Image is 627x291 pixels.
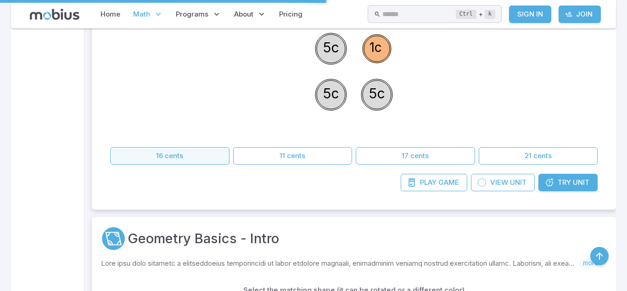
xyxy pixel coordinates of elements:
[101,226,126,251] a: Shapes and Angles
[110,147,230,165] button: 16 cents
[559,6,601,23] a: Join
[356,147,475,165] button: 17 cents
[128,228,279,249] a: Geometry Basics - Intro
[98,4,123,25] a: Home
[276,4,305,25] a: Pricing
[176,9,208,19] span: Programs
[456,10,476,19] kbd: Ctrl
[558,177,571,188] span: Try
[101,258,579,268] p: Lore ipsu dolo sitametc a elitseddoeius temporincidi ut labor etdolore magnaali, enimadminim veni...
[323,85,339,102] text: 5c
[479,147,598,165] button: 21 cents
[234,9,253,19] span: About
[401,174,467,191] a: PlayGame
[369,85,385,102] text: 5c
[233,147,353,165] button: 11 cents
[485,10,495,19] kbd: k
[471,174,535,191] a: ViewUnit
[490,177,508,188] span: View
[369,40,382,55] text: 1c
[420,177,437,188] span: Play
[456,9,495,20] div: +
[573,177,589,188] span: Unit
[509,6,551,23] a: Sign In
[133,9,150,19] span: Math
[538,174,598,191] a: TryUnit
[438,177,459,188] span: Game
[323,39,339,56] text: 5c
[510,177,526,188] span: Unit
